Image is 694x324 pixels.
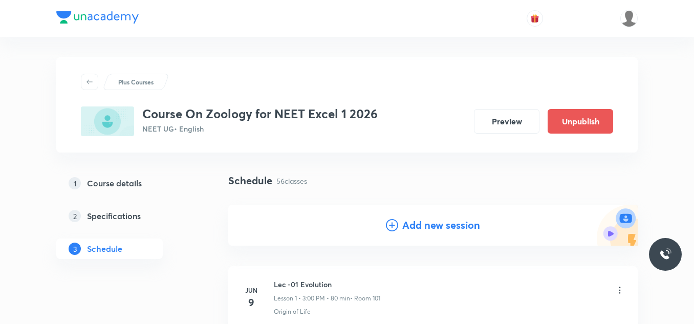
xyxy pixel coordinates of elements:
img: Saniya Tarannum [620,10,638,27]
p: 1 [69,177,81,189]
button: Preview [474,109,539,134]
img: Add [597,205,638,246]
h5: Course details [87,177,142,189]
p: 3 [69,243,81,255]
p: Origin of Life [274,307,311,316]
a: 2Specifications [56,206,196,226]
h5: Specifications [87,210,141,222]
p: 56 classes [276,176,307,186]
h4: Add new session [402,218,480,233]
button: avatar [527,10,543,27]
img: avatar [530,14,539,23]
h4: 9 [241,295,262,310]
p: Lesson 1 • 3:00 PM • 80 min [274,294,350,303]
h4: Schedule [228,173,272,188]
h3: Course On Zoology for NEET Excel 1 2026 [142,106,378,121]
p: Plus Courses [118,77,154,87]
h6: Jun [241,286,262,295]
img: Company Logo [56,11,139,24]
button: Unpublish [548,109,613,134]
img: 7EE3F7B4-B2DA-4183-8CF4-C86B845FEA4B_plus.png [81,106,134,136]
p: • Room 101 [350,294,380,303]
a: 1Course details [56,173,196,193]
p: NEET UG • English [142,123,378,134]
a: Company Logo [56,11,139,26]
h5: Schedule [87,243,122,255]
h6: Lec -01 Evolution [274,279,380,290]
img: ttu [659,248,671,261]
p: 2 [69,210,81,222]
